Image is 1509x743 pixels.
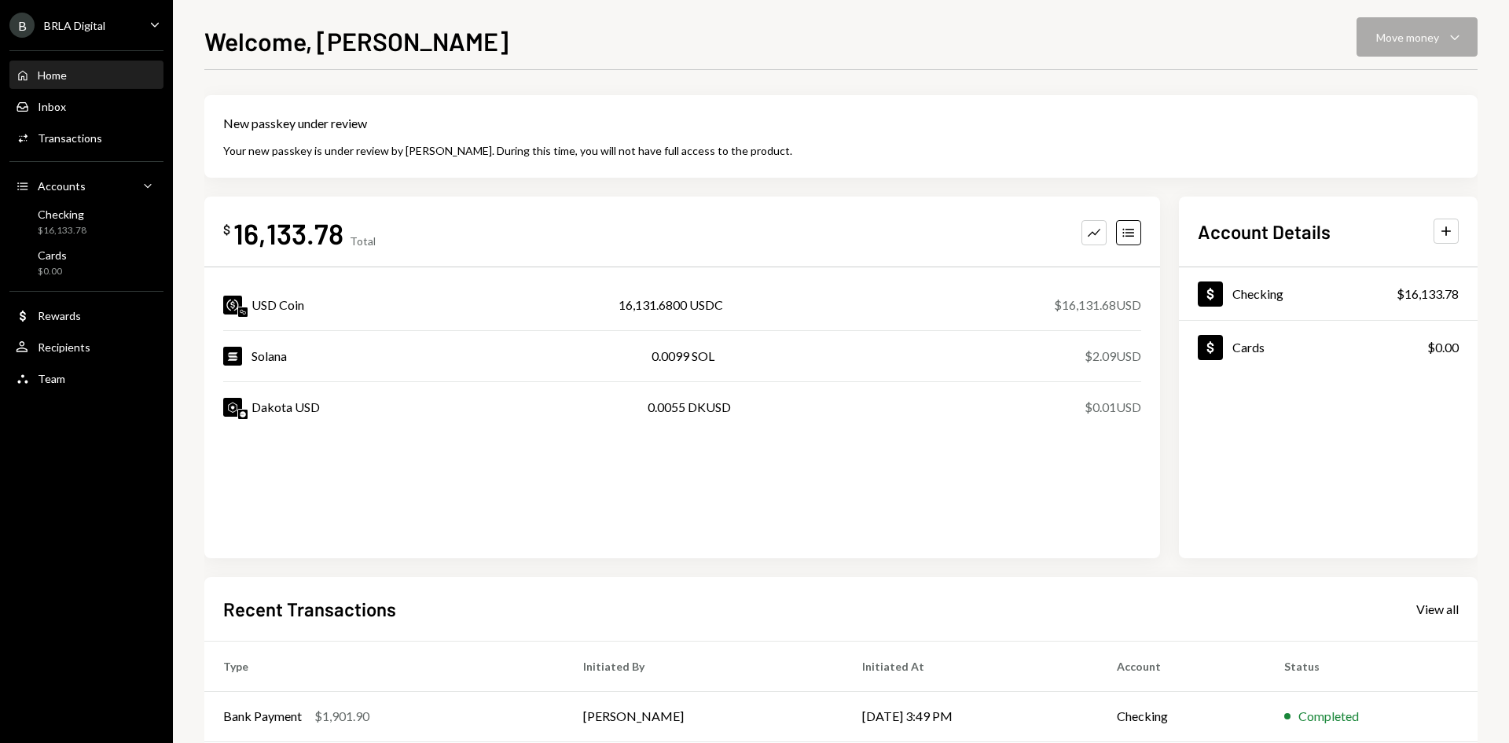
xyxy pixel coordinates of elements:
[1232,340,1265,355] div: Cards
[1179,267,1478,320] a: Checking$16,133.78
[38,340,90,354] div: Recipients
[619,296,723,314] div: 16,131.6800 USDC
[1397,285,1459,303] div: $16,133.78
[9,244,163,281] a: Cards$0.00
[38,265,67,278] div: $0.00
[223,142,1459,159] div: Your new passkey is under review by [PERSON_NAME]. During this time, you will not have full acces...
[223,398,242,417] img: DKUSD
[223,222,230,237] div: $
[1298,707,1359,726] div: Completed
[9,301,163,329] a: Rewards
[38,309,81,322] div: Rewards
[38,179,86,193] div: Accounts
[1085,398,1141,417] div: $0.01 USD
[564,641,843,691] th: Initiated By
[564,691,843,741] td: [PERSON_NAME]
[38,208,86,221] div: Checking
[38,248,67,262] div: Cards
[1054,296,1141,314] div: $16,131.68 USD
[314,707,369,726] div: $1,901.90
[38,131,102,145] div: Transactions
[652,347,714,366] div: 0.0099 SOL
[1085,347,1141,366] div: $2.09 USD
[9,364,163,392] a: Team
[648,398,731,417] div: 0.0055 DKUSD
[204,641,564,691] th: Type
[251,296,304,314] div: USD Coin
[9,171,163,200] a: Accounts
[38,224,86,237] div: $16,133.78
[38,68,67,82] div: Home
[1416,601,1459,617] div: View all
[9,13,35,38] div: B
[1098,691,1265,741] td: Checking
[223,114,1459,133] div: New passkey under review
[223,596,396,622] h2: Recent Transactions
[251,398,320,417] div: Dakota USD
[233,215,343,251] div: 16,133.78
[9,203,163,241] a: Checking$16,133.78
[223,347,242,366] img: SOL
[44,19,105,32] div: BRLA Digital
[843,641,1098,691] th: Initiated At
[1416,600,1459,617] a: View all
[1265,641,1478,691] th: Status
[238,410,248,419] img: base-mainnet
[1427,338,1459,357] div: $0.00
[223,296,242,314] img: USDC
[1098,641,1265,691] th: Account
[9,333,163,361] a: Recipients
[1198,219,1331,245] h2: Account Details
[38,372,65,385] div: Team
[1232,286,1283,301] div: Checking
[251,347,287,366] div: Solana
[350,234,376,248] div: Total
[9,92,163,120] a: Inbox
[238,307,248,317] img: polygon-mainnet
[223,707,302,726] div: Bank Payment
[204,25,509,57] h1: Welcome, [PERSON_NAME]
[9,123,163,152] a: Transactions
[843,691,1098,741] td: [DATE] 3:49 PM
[1179,321,1478,373] a: Cards$0.00
[9,61,163,89] a: Home
[38,100,66,113] div: Inbox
